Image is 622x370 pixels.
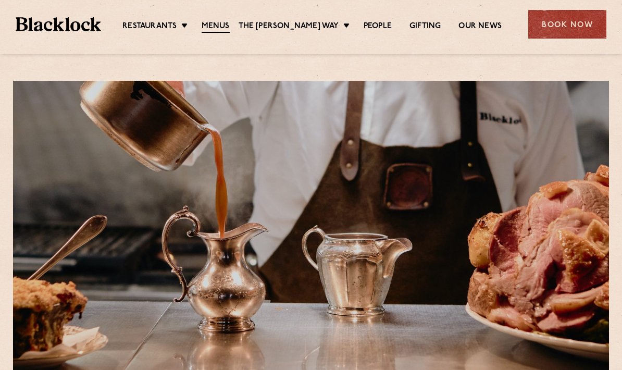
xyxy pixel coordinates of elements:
a: Gifting [409,21,441,32]
img: BL_Textured_Logo-footer-cropped.svg [16,17,101,32]
a: Menus [202,21,230,33]
a: Our News [458,21,502,32]
a: Restaurants [122,21,177,32]
a: People [364,21,392,32]
div: Book Now [528,10,606,39]
a: The [PERSON_NAME] Way [239,21,339,32]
